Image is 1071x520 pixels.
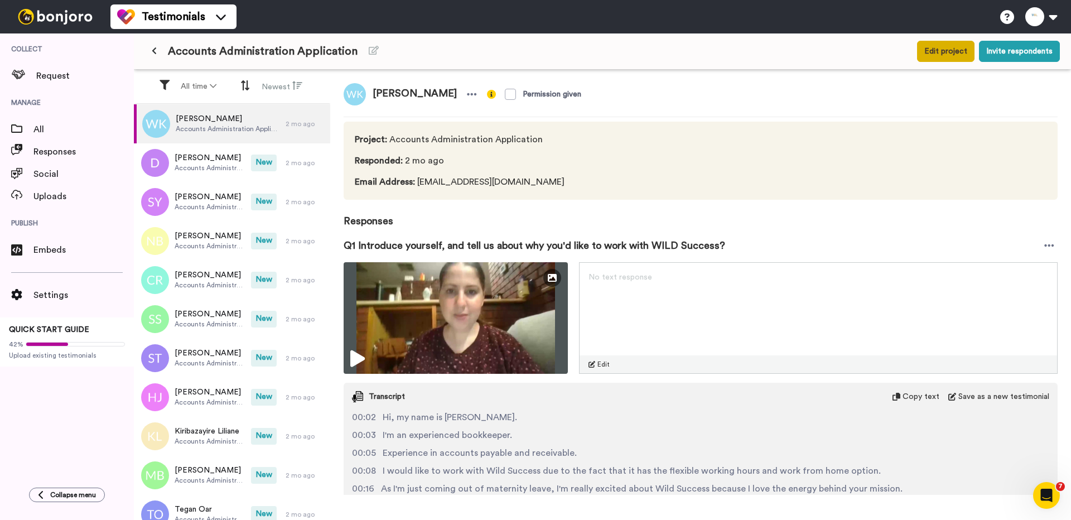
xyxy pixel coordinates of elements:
[286,393,325,402] div: 2 mo ago
[13,9,97,25] img: bj-logo-header-white.svg
[352,464,376,478] span: 00:08
[917,41,974,62] button: Edit project
[344,238,725,253] span: Q1 Introduce yourself, and tell us about why you'd like to work with WILD Success?
[33,288,134,302] span: Settings
[175,269,245,281] span: [PERSON_NAME]
[286,119,325,128] div: 2 mo ago
[175,476,245,485] span: Accounts Administration Application
[33,145,134,158] span: Responses
[142,110,170,138] img: wk.png
[352,482,374,495] span: 00:16
[141,266,169,294] img: cr.png
[251,389,277,406] span: New
[286,471,325,480] div: 2 mo ago
[352,391,363,402] img: transcript.svg
[175,191,245,203] span: [PERSON_NAME]
[383,411,517,424] span: Hi, my name is [PERSON_NAME].
[344,200,1058,229] span: Responses
[352,411,376,424] span: 00:02
[175,359,245,368] span: Accounts Administration Application
[141,188,169,216] img: sy.png
[134,417,330,456] a: Kiribazayire LilianeAccounts Administration ApplicationNew2 mo ago
[903,391,939,402] span: Copy text
[141,305,169,333] img: ss.png
[251,194,277,210] span: New
[286,237,325,245] div: 2 mo ago
[175,152,245,163] span: [PERSON_NAME]
[141,149,169,177] img: d.png
[355,135,387,144] span: Project :
[383,464,881,478] span: I would like to work with Wild Success due to the fact that it has the flexible working hours and...
[176,113,280,124] span: [PERSON_NAME]
[597,360,610,369] span: Edit
[29,488,105,502] button: Collapse menu
[355,156,403,165] span: Responded :
[141,461,169,489] img: mb.png
[251,272,277,288] span: New
[141,344,169,372] img: st.png
[134,300,330,339] a: [PERSON_NAME]Accounts Administration ApplicationNew2 mo ago
[174,76,223,97] button: All time
[588,273,652,281] span: No text response
[134,378,330,417] a: [PERSON_NAME]Accounts Administration ApplicationNew2 mo ago
[36,69,134,83] span: Request
[175,398,245,407] span: Accounts Administration Application
[251,467,277,484] span: New
[1033,482,1060,509] iframe: Intercom live chat
[251,311,277,328] span: New
[487,90,496,99] img: info-yellow.svg
[175,504,245,515] span: Tegan Oar
[355,154,569,167] span: 2 mo ago
[286,158,325,167] div: 2 mo ago
[251,428,277,445] span: New
[383,446,577,460] span: Experience in accounts payable and receivable.
[344,262,568,374] img: ea1a9dbe-c326-4f0f-ad17-6357d9326e76-thumbnail_full-1751370100.jpg
[175,242,245,251] span: Accounts Administration Application
[33,243,134,257] span: Embeds
[175,163,245,172] span: Accounts Administration Application
[175,309,245,320] span: [PERSON_NAME]
[9,351,125,360] span: Upload existing testimonials
[286,432,325,441] div: 2 mo ago
[251,350,277,367] span: New
[33,167,134,181] span: Social
[134,143,330,182] a: [PERSON_NAME]Accounts Administration ApplicationNew2 mo ago
[134,339,330,378] a: [PERSON_NAME]Accounts Administration ApplicationNew2 mo ago
[176,124,280,133] span: Accounts Administration Application
[366,83,464,105] span: [PERSON_NAME]
[175,230,245,242] span: [PERSON_NAME]
[355,175,569,189] span: [EMAIL_ADDRESS][DOMAIN_NAME]
[9,340,23,349] span: 42%
[142,9,205,25] span: Testimonials
[175,437,245,446] span: Accounts Administration Application
[286,198,325,206] div: 2 mo ago
[381,482,903,495] span: As I'm just coming out of maternity leave, I'm really excited about Wild Success because I love t...
[344,83,366,105] img: wk.png
[175,465,245,476] span: [PERSON_NAME]
[141,383,169,411] img: hj.png
[141,227,169,255] img: nb.png
[141,422,169,450] img: kl.png
[251,155,277,171] span: New
[175,203,245,211] span: Accounts Administration Application
[9,326,89,334] span: QUICK START GUIDE
[168,44,358,59] span: Accounts Administration Application
[352,446,376,460] span: 00:05
[255,76,309,97] button: Newest
[134,456,330,495] a: [PERSON_NAME]Accounts Administration ApplicationNew2 mo ago
[355,177,415,186] span: Email Address :
[175,281,245,290] span: Accounts Administration Application
[134,222,330,261] a: [PERSON_NAME]Accounts Administration ApplicationNew2 mo ago
[175,320,245,329] span: Accounts Administration Application
[286,354,325,363] div: 2 mo ago
[175,426,245,437] span: Kiribazayire Liliane
[352,428,376,442] span: 00:03
[117,8,135,26] img: tm-color.svg
[175,348,245,359] span: [PERSON_NAME]
[369,391,405,402] span: Transcript
[979,41,1060,62] button: Invite respondents
[355,133,569,146] span: Accounts Administration Application
[1056,482,1065,491] span: 7
[134,104,330,143] a: [PERSON_NAME]Accounts Administration Application2 mo ago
